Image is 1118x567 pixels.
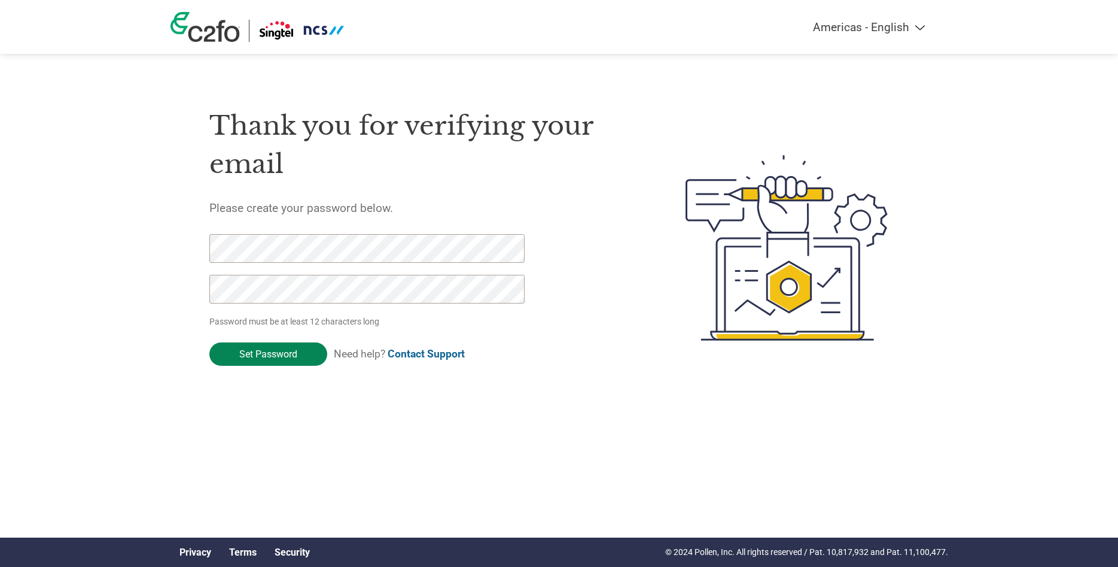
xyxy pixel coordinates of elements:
[209,342,327,366] input: Set Password
[209,201,629,215] h5: Please create your password below.
[229,547,257,558] a: Terms
[209,316,529,328] p: Password must be at least 12 characters long
[664,89,909,407] img: create-password
[665,546,948,559] p: © 2024 Pollen, Inc. All rights reserved / Pat. 10,817,932 and Pat. 11,100,477.
[275,547,310,558] a: Security
[388,348,465,360] a: Contact Support
[258,20,345,42] img: Singtel
[334,348,465,360] span: Need help?
[179,547,211,558] a: Privacy
[170,12,240,42] img: c2fo logo
[209,107,629,184] h1: Thank you for verifying your email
